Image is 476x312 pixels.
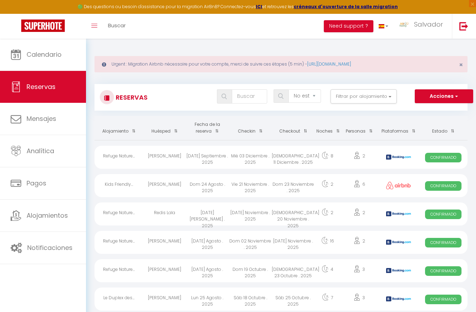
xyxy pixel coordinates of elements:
th: Sort by nights [315,116,341,140]
span: Pagos [27,179,46,188]
img: ... [399,21,409,28]
input: Buscar [232,89,267,104]
span: Buscar [108,22,126,29]
img: Super Booking [21,19,65,32]
button: Need support ? [324,20,373,32]
span: Calendario [27,50,62,59]
a: ICI [256,4,262,10]
th: Sort by people [341,116,378,140]
span: × [459,60,463,69]
span: Mensajes [27,114,56,123]
th: Sort by checkout [272,116,315,140]
th: Sort by channel [378,116,419,140]
th: Sort by rentals [94,116,143,140]
th: Sort by guest [143,116,186,140]
div: Urgent : Migration Airbnb nécessaire pour votre compte, merci de suivre ces étapes (5 min) - [94,56,468,72]
button: Close [459,62,463,68]
span: Analítica [27,146,54,155]
a: ... Salvador [394,14,452,39]
th: Sort by status [419,116,468,140]
th: Sort by booking date [186,116,229,140]
span: Alojamientos [27,211,68,220]
th: Sort by checkin [229,116,271,140]
span: Notificaciones [27,243,73,252]
button: Ouvrir le widget de chat LiveChat [6,3,27,24]
a: [URL][DOMAIN_NAME] [307,61,351,67]
h3: Reservas [114,89,148,105]
button: Filtrar por alojamiento [331,89,397,104]
span: Salvador [414,20,443,29]
a: créneaux d'ouverture de la salle migration [294,4,398,10]
img: logout [459,22,468,30]
a: Buscar [103,14,131,39]
button: Acciones [415,89,473,104]
span: Reservas [27,82,56,91]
